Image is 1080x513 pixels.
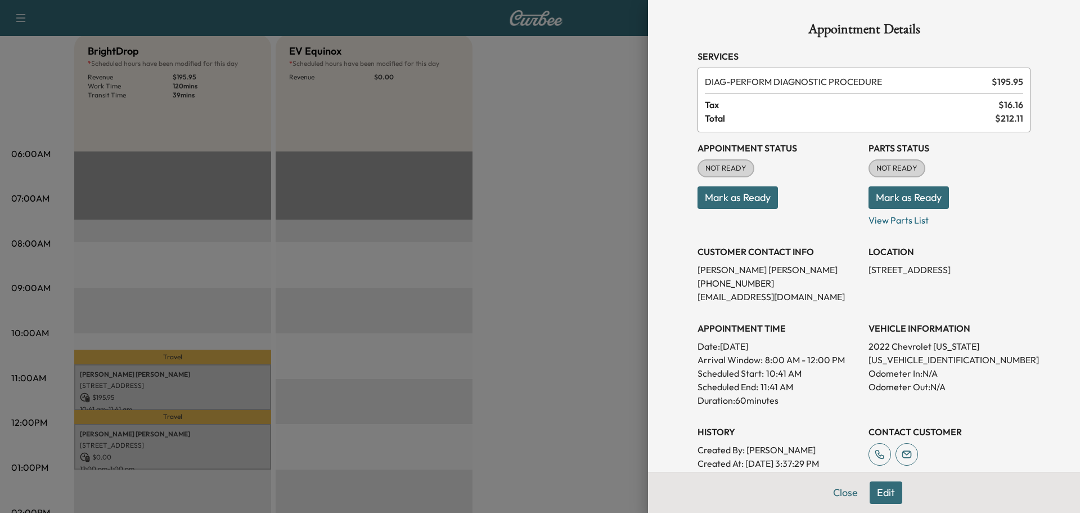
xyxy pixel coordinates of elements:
[697,457,859,470] p: Created At : [DATE] 3:37:29 PM
[826,481,865,504] button: Close
[697,367,764,380] p: Scheduled Start:
[868,209,1030,227] p: View Parts List
[697,263,859,276] p: [PERSON_NAME] [PERSON_NAME]
[868,353,1030,367] p: [US_VEHICLE_IDENTIFICATION_NUMBER]
[766,367,802,380] p: 10:41 AM
[697,425,859,439] h3: History
[697,276,859,290] p: [PHONE_NUMBER]
[995,111,1023,125] span: $ 212.11
[868,141,1030,155] h3: Parts Status
[697,50,1030,63] h3: Services
[697,380,758,394] p: Scheduled End:
[697,23,1030,41] h1: Appointment Details
[697,322,859,335] h3: APPOINTMENT TIME
[697,443,859,457] p: Created By : [PERSON_NAME]
[868,367,1030,380] p: Odometer In: N/A
[868,340,1030,353] p: 2022 Chevrolet [US_STATE]
[868,425,1030,439] h3: CONTACT CUSTOMER
[697,245,859,258] h3: CUSTOMER CONTACT INFO
[705,98,998,111] span: Tax
[760,380,793,394] p: 11:41 AM
[697,186,778,209] button: Mark as Ready
[870,163,924,174] span: NOT READY
[868,186,949,209] button: Mark as Ready
[868,322,1030,335] h3: VEHICLE INFORMATION
[868,263,1030,276] p: [STREET_ADDRESS]
[870,481,902,504] button: Edit
[697,340,859,353] p: Date: [DATE]
[697,141,859,155] h3: Appointment Status
[697,290,859,304] p: [EMAIL_ADDRESS][DOMAIN_NAME]
[697,353,859,367] p: Arrival Window:
[705,111,995,125] span: Total
[868,380,1030,394] p: Odometer Out: N/A
[699,163,753,174] span: NOT READY
[868,245,1030,258] h3: LOCATION
[998,98,1023,111] span: $ 16.16
[992,75,1023,88] span: $ 195.95
[765,353,845,367] span: 8:00 AM - 12:00 PM
[697,394,859,407] p: Duration: 60 minutes
[705,75,987,88] span: PERFORM DIAGNOSTIC PROCEDURE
